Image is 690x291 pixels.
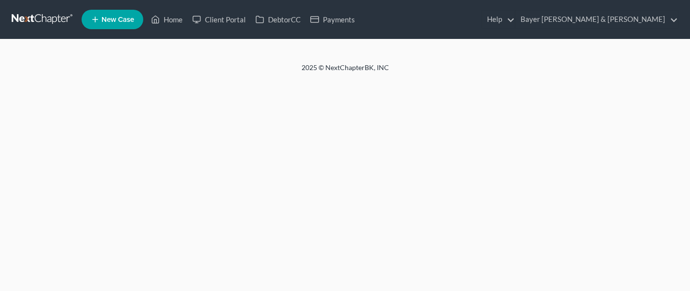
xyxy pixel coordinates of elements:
[82,10,143,29] new-legal-case-button: New Case
[251,11,305,28] a: DebtorCC
[482,11,515,28] a: Help
[516,11,678,28] a: Bayer [PERSON_NAME] & [PERSON_NAME]
[187,11,251,28] a: Client Portal
[146,11,187,28] a: Home
[305,11,360,28] a: Payments
[68,63,622,80] div: 2025 © NextChapterBK, INC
